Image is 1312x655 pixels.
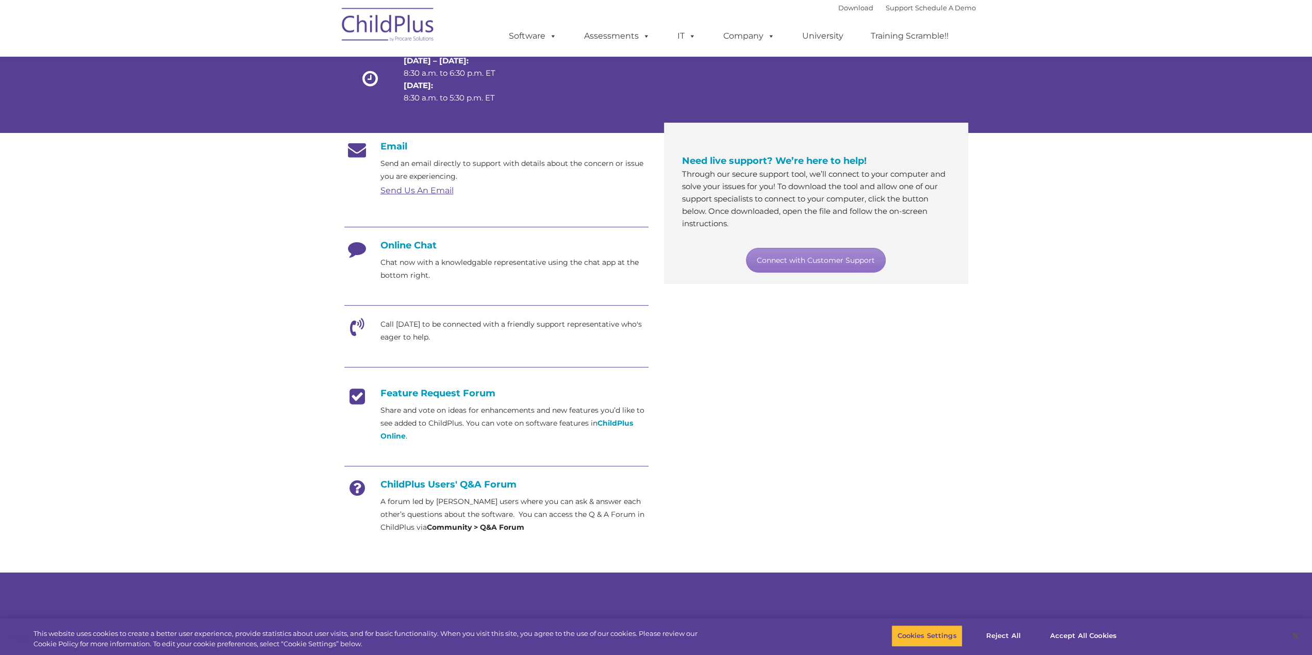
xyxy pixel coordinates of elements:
h4: Online Chat [344,240,649,251]
span: Need live support? We’re here to help! [682,155,867,166]
p: Send an email directly to support with details about the concern or issue you are experiencing. [380,157,649,183]
a: Assessments [574,26,660,46]
a: Connect with Customer Support [746,248,886,273]
button: Cookies Settings [891,625,962,647]
img: ChildPlus by Procare Solutions [337,1,440,52]
a: IT [667,26,706,46]
p: 8:30 a.m. to 6:30 p.m. ET 8:30 a.m. to 5:30 p.m. ET [404,55,513,104]
button: Close [1284,625,1307,647]
h4: ChildPlus Users' Q&A Forum [344,479,649,490]
p: Call [DATE] to be connected with a friendly support representative who's eager to help. [380,318,649,344]
a: Company [713,26,785,46]
h4: Feature Request Forum [344,388,649,399]
button: Reject All [971,625,1036,647]
strong: [DATE]: [404,80,433,90]
strong: [DATE] – [DATE]: [404,56,469,65]
a: Send Us An Email [380,186,454,195]
a: Training Scramble!! [860,26,959,46]
a: Software [499,26,567,46]
p: Share and vote on ideas for enhancements and new features you’d like to see added to ChildPlus. Y... [380,404,649,443]
strong: Community > Q&A Forum [427,523,524,532]
a: Download [838,4,873,12]
a: ChildPlus Online [380,418,633,441]
div: This website uses cookies to create a better user experience, provide statistics about user visit... [34,629,722,649]
a: Support [886,4,913,12]
font: | [838,4,976,12]
p: Chat now with a knowledgable representative using the chat app at the bottom right. [380,256,649,282]
h4: Email [344,141,649,152]
p: Through our secure support tool, we’ll connect to your computer and solve your issues for you! To... [682,168,950,230]
button: Accept All Cookies [1044,625,1122,647]
p: A forum led by [PERSON_NAME] users where you can ask & answer each other’s questions about the so... [380,495,649,534]
a: Schedule A Demo [915,4,976,12]
a: University [792,26,854,46]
